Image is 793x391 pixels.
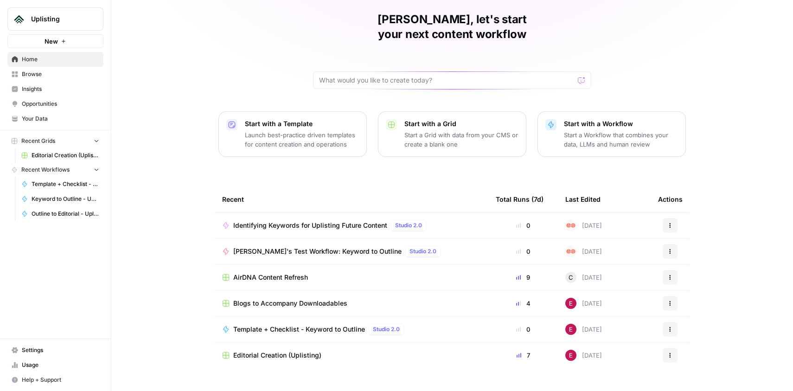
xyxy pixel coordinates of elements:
[233,299,347,308] span: Blogs to Accompany Downloadables
[22,376,99,384] span: Help + Support
[565,298,576,309] img: 6hq96n2leobrsvlurjgw6fk7c669
[7,67,103,82] a: Browse
[222,246,481,257] a: [PERSON_NAME]'s Test Workflow: Keyword to OutlineStudio 2.0
[7,163,103,177] button: Recent Workflows
[565,220,576,231] img: 9ox2tsavtwuqu520im748tr0lqa0
[233,221,387,230] span: Identifying Keywords for Uplisting Future Content
[565,246,602,257] div: [DATE]
[496,351,550,360] div: 7
[404,130,518,149] p: Start a Grid with data from your CMS or create a blank one
[564,119,678,128] p: Start with a Workflow
[565,324,576,335] img: 6hq96n2leobrsvlurjgw6fk7c669
[7,343,103,358] a: Settings
[565,298,602,309] div: [DATE]
[404,119,518,128] p: Start with a Grid
[7,134,103,148] button: Recent Grids
[658,186,683,212] div: Actions
[31,14,87,24] span: Uplisting
[32,151,99,160] span: Editorial Creation (Uplisting)
[11,11,27,27] img: Uplisting Logo
[32,180,99,188] span: Template + Checklist - Keyword to Outline
[565,272,602,283] div: [DATE]
[233,325,365,334] span: Template + Checklist - Keyword to Outline
[319,76,574,85] input: What would you like to create today?
[496,247,550,256] div: 0
[22,55,99,64] span: Home
[21,166,70,174] span: Recent Workflows
[222,351,481,360] a: Editorial Creation (Uplisting)
[378,111,526,157] button: Start with a GridStart a Grid with data from your CMS or create a blank one
[245,130,359,149] p: Launch best-practice driven templates for content creation and operations
[7,7,103,31] button: Workspace: Uplisting
[409,247,436,256] span: Studio 2.0
[496,273,550,282] div: 9
[564,130,678,149] p: Start a Workflow that combines your data, LLMs and human review
[32,195,99,203] span: Keyword to Outline - Uplisting
[222,324,481,335] a: Template + Checklist - Keyword to OutlineStudio 2.0
[17,177,103,192] a: Template + Checklist - Keyword to Outline
[222,220,481,231] a: Identifying Keywords for Uplisting Future ContentStudio 2.0
[565,350,576,361] img: 6hq96n2leobrsvlurjgw6fk7c669
[7,52,103,67] a: Home
[496,299,550,308] div: 4
[17,206,103,221] a: Outline to Editorial - Uplisting
[17,192,103,206] a: Keyword to Outline - Uplisting
[496,221,550,230] div: 0
[7,96,103,111] a: Opportunities
[22,115,99,123] span: Your Data
[45,37,58,46] span: New
[7,372,103,387] button: Help + Support
[565,350,602,361] div: [DATE]
[17,148,103,163] a: Editorial Creation (Uplisting)
[496,325,550,334] div: 0
[222,186,481,212] div: Recent
[7,111,103,126] a: Your Data
[32,210,99,218] span: Outline to Editorial - Uplisting
[569,273,573,282] span: C
[313,12,591,42] h1: [PERSON_NAME], let's start your next content workflow
[222,273,481,282] a: AirDNA Content Refresh
[22,85,99,93] span: Insights
[218,111,367,157] button: Start with a TemplateLaunch best-practice driven templates for content creation and operations
[7,358,103,372] a: Usage
[21,137,55,145] span: Recent Grids
[537,111,686,157] button: Start with a WorkflowStart a Workflow that combines your data, LLMs and human review
[496,186,544,212] div: Total Runs (7d)
[233,351,321,360] span: Editorial Creation (Uplisting)
[565,246,576,257] img: 9ox2tsavtwuqu520im748tr0lqa0
[245,119,359,128] p: Start with a Template
[233,247,402,256] span: [PERSON_NAME]'s Test Workflow: Keyword to Outline
[373,325,400,333] span: Studio 2.0
[233,273,308,282] span: AirDNA Content Refresh
[22,361,99,369] span: Usage
[565,186,601,212] div: Last Edited
[222,299,481,308] a: Blogs to Accompany Downloadables
[395,221,422,230] span: Studio 2.0
[7,82,103,96] a: Insights
[565,220,602,231] div: [DATE]
[565,324,602,335] div: [DATE]
[22,346,99,354] span: Settings
[22,70,99,78] span: Browse
[22,100,99,108] span: Opportunities
[7,34,103,48] button: New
